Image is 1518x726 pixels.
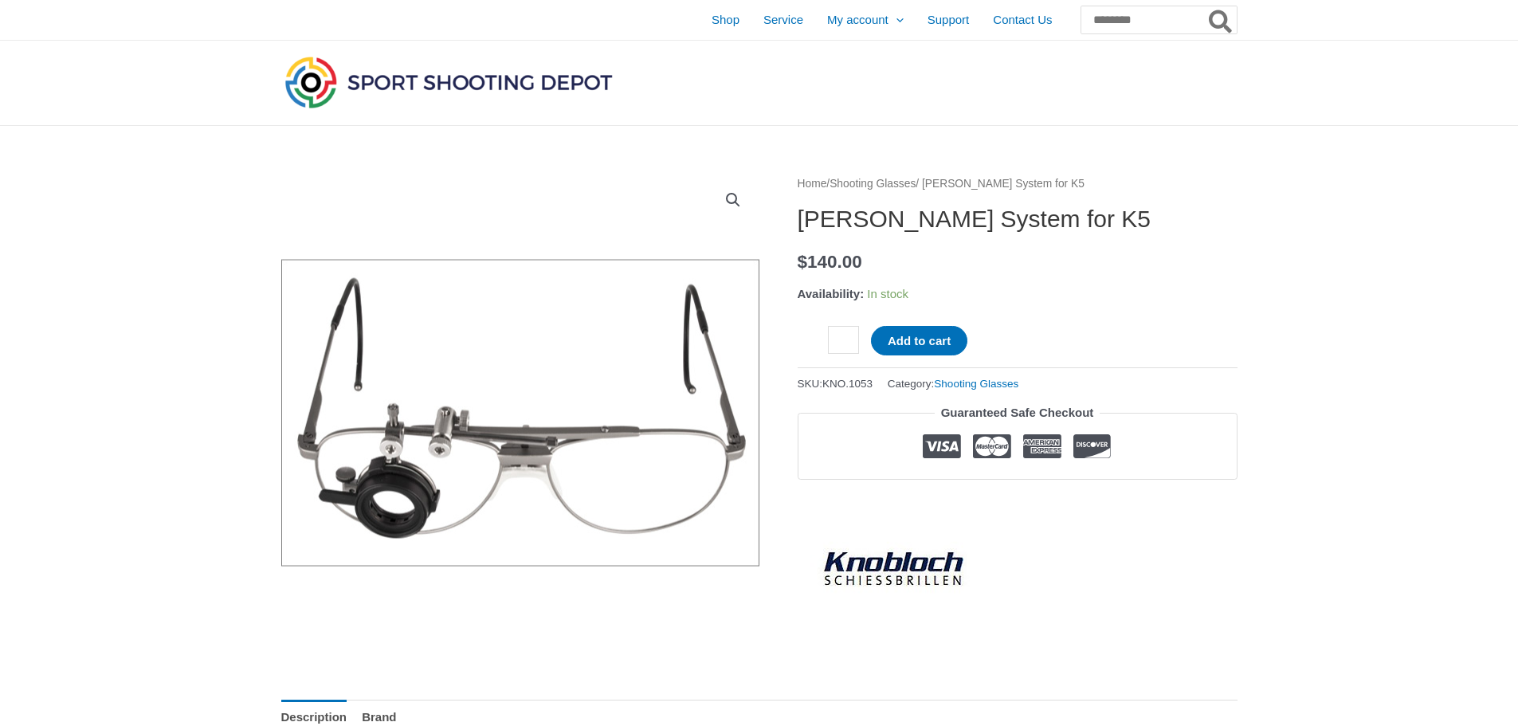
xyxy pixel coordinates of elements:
[798,287,865,300] span: Availability:
[822,378,873,390] span: KNO.1053
[871,326,967,355] button: Add to cart
[830,178,916,190] a: Shooting Glasses
[798,174,1238,194] nav: Breadcrumb
[798,205,1238,233] h1: [PERSON_NAME] System for K5
[934,378,1018,390] a: Shooting Glasses
[798,252,862,272] bdi: 140.00
[719,186,747,214] a: View full-screen image gallery
[888,374,1018,394] span: Category:
[867,287,908,300] span: In stock
[798,504,989,631] a: Knobloch
[1206,6,1237,33] button: Search
[798,374,873,394] span: SKU:
[798,252,808,272] span: $
[935,402,1100,424] legend: Guaranteed Safe Checkout
[798,178,827,190] a: Home
[281,174,759,652] img: Iris Shutter System for K5
[281,53,616,112] img: Sport Shooting Depot
[828,326,859,354] input: Product quantity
